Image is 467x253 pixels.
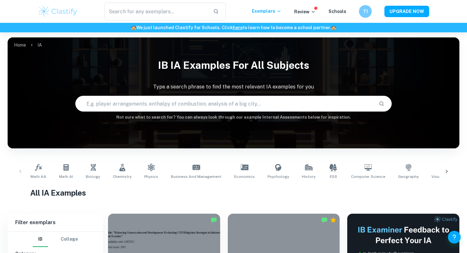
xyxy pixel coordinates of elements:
img: Clastify logo [38,5,78,18]
span: Psychology [267,174,289,179]
h6: Filter exemplars [8,214,103,231]
input: E.g. player arrangements, enthalpy of combustion, analysis of a big city... [76,95,373,113]
a: here [233,25,243,30]
h6: Not sure what to search for? You can always look through our example Internal Assessments below f... [8,114,459,120]
span: Physics [144,174,158,179]
span: Chemistry [113,174,132,179]
div: Premium [330,217,336,223]
p: Type a search phrase to find the most relevant IA examples for you [8,83,459,91]
div: Filter type choice [33,232,78,247]
input: Search for any exemplars... [104,3,208,20]
span: Biology [86,174,100,179]
span: Math AA [30,174,46,179]
h6: We just launched Clastify for Schools. Click to learn how to become a school partner. [1,24,466,31]
a: Schools [328,9,346,14]
span: 🏫 [331,25,336,30]
button: Search [376,98,387,109]
span: Economics [234,174,255,179]
span: 🏫 [131,25,136,30]
button: T1 [359,5,372,18]
h1: All IA Examples [30,187,437,198]
span: Math AI [59,174,73,179]
h6: T1 [362,8,369,15]
h1: IB IA examples for all subjects [8,55,459,75]
span: History [302,174,315,179]
p: Review [294,8,316,15]
img: Marked [321,217,328,223]
a: Home [14,41,26,49]
img: Marked [211,217,217,223]
span: ESS [330,174,337,179]
span: Business and Management [171,174,221,179]
span: Computer Science [351,174,385,179]
button: IB [33,232,48,247]
span: Geography [398,174,419,179]
button: College [61,232,78,247]
p: Exemplars [252,8,281,15]
button: UPGRADE NOW [384,6,429,17]
p: IA [37,42,42,49]
button: Help and Feedback [448,231,461,243]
